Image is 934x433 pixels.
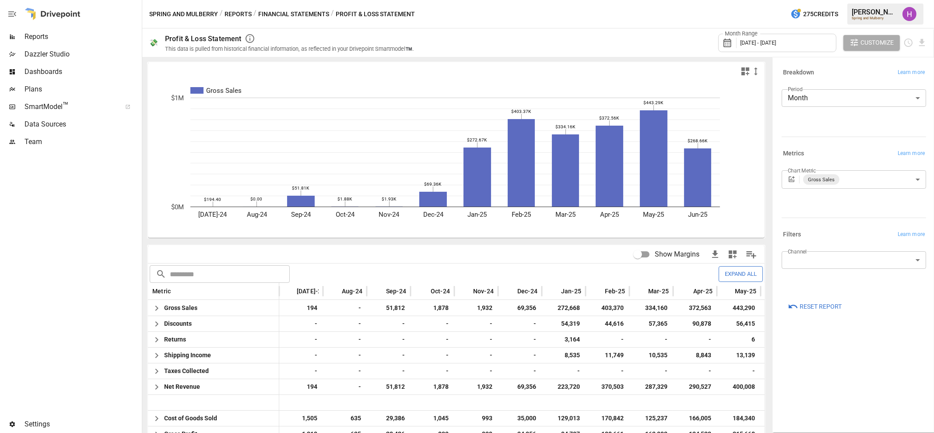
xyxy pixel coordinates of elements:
span: - [445,363,450,379]
span: Shipping Income [164,352,211,359]
span: 223,720 [546,379,581,394]
span: 403,370 [590,300,625,316]
text: $69.36K [425,182,442,187]
span: Aug-24 [342,287,362,296]
button: Sort [418,285,430,297]
text: Feb-25 [512,211,531,218]
span: 13,139 [721,348,756,363]
span: 56,415 [721,316,756,331]
span: Jan-25 [561,287,581,296]
text: $372.56K [600,116,620,121]
span: Dazzler Studio [25,49,140,60]
span: Discounts [164,320,192,327]
label: Channel [788,248,807,255]
span: - [357,332,362,347]
svg: A chart. [148,80,757,238]
div: Month [782,89,926,107]
button: 275Credits [787,6,842,22]
span: 370,503 [590,379,625,394]
button: Sort [722,285,734,297]
span: 69,356 [502,300,537,316]
button: Sort [329,285,341,297]
span: 44,616 [590,316,625,331]
span: Settings [25,419,140,429]
div: Spring and Mulberry [852,16,897,20]
button: Sort [373,285,385,297]
text: Apr-25 [600,211,619,218]
span: 443,290 [721,300,756,316]
text: $0M [171,203,184,211]
text: $51.81K [292,186,310,191]
span: Mar-25 [648,287,669,296]
span: 69,356 [502,379,537,394]
label: Month Range [723,30,760,38]
text: $443.29K [644,101,664,106]
span: - [313,316,319,331]
span: 194 [284,300,319,316]
text: May-25 [643,211,664,218]
text: [DATE]-24 [198,211,227,218]
div: / [331,9,334,20]
text: Jun-25 [688,211,707,218]
span: - [401,316,406,331]
span: Metric [152,287,171,296]
span: Team [25,137,140,147]
span: - [357,300,362,316]
span: 170,842 [590,411,625,426]
span: 1,045 [415,411,450,426]
text: Mar-25 [555,211,576,218]
span: - [532,348,537,363]
span: Nov-24 [473,287,494,296]
span: Reports [25,32,140,42]
text: Jan-25 [467,211,487,218]
span: 194 [284,379,319,394]
span: 29,386 [371,411,406,426]
button: Sort [172,285,184,297]
span: - [488,363,494,379]
button: Schedule report [903,38,913,48]
button: Reports [225,9,252,20]
button: Spring and Mulberry [149,9,218,20]
h6: Filters [783,230,801,239]
span: - [357,379,362,394]
span: 54,319 [546,316,581,331]
span: - [707,363,713,379]
span: Taxes Collected [164,367,209,374]
button: Sort [460,285,472,297]
span: Dec-24 [517,287,537,296]
span: Data Sources [25,119,140,130]
span: 129,013 [546,411,581,426]
span: - [445,332,450,347]
span: 184,340 [721,411,756,426]
h6: Breakdown [783,68,815,77]
span: - [707,332,713,347]
span: 57,365 [634,316,669,331]
span: May-25 [735,287,756,296]
span: Cost of Goods Sold [164,415,217,422]
button: Sort [548,285,560,297]
text: Dec-24 [423,211,444,218]
text: $1.93K [382,197,397,201]
span: 51,812 [371,300,406,316]
button: Expand All [719,266,763,282]
span: - [445,348,450,363]
img: Harry Antonio [902,7,916,21]
span: - [620,332,625,347]
span: Customize [860,37,894,48]
div: / [253,9,256,20]
span: - [620,363,625,379]
span: - [532,363,537,379]
text: $194.40 [204,197,221,202]
text: $1.88K [338,197,353,201]
label: Period [788,85,803,93]
span: 287,329 [634,379,669,394]
div: Profit & Loss Statement [165,35,241,43]
span: 400,008 [721,379,756,394]
span: - [488,332,494,347]
span: 125,237 [634,411,669,426]
button: Sort [284,285,296,297]
button: Sort [592,285,604,297]
span: [DATE] - [DATE] [741,39,776,46]
text: Oct-24 [336,211,355,218]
